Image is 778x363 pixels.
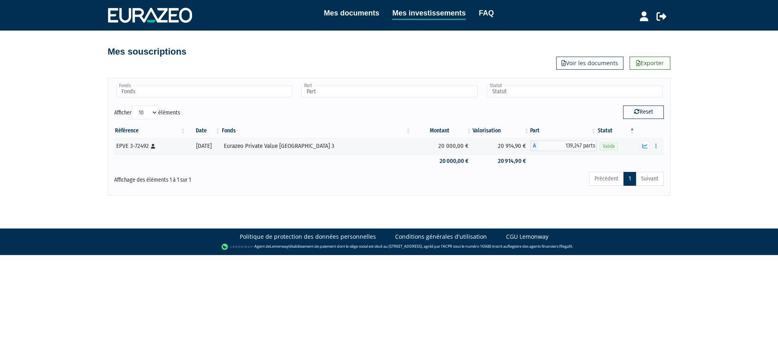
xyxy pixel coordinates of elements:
[630,57,670,70] a: Exporter
[473,124,530,138] th: Valorisation: activer pour trier la colonne par ordre croissant
[116,142,183,150] div: EPVE 3-72492
[508,244,572,249] a: Registre des agents financiers (Regafi)
[473,154,530,168] td: 20 914,90 €
[270,244,289,249] a: Lemonway
[589,172,624,186] a: Précédent
[636,172,664,186] a: Suivant
[392,7,466,20] a: Mes investissements
[623,172,636,186] a: 1
[108,8,192,22] img: 1732889491-logotype_eurazeo_blanc_rvb.png
[412,154,473,168] td: 20 000,00 €
[189,142,218,150] div: [DATE]
[506,233,548,241] a: CGU Lemonway
[530,124,597,138] th: Part: activer pour trier la colonne par ordre croissant
[132,106,158,119] select: Afficheréléments
[530,141,597,151] div: A - Eurazeo Private Value Europe 3
[479,7,494,19] a: FAQ
[597,124,636,138] th: Statut : activer pour trier la colonne par ordre d&eacute;croissant
[556,57,623,70] a: Voir les documents
[114,124,186,138] th: Référence : activer pour trier la colonne par ordre croissant
[221,124,411,138] th: Fonds: activer pour trier la colonne par ordre croissant
[324,7,379,19] a: Mes documents
[623,106,664,119] button: Reset
[530,141,538,151] span: A
[240,233,376,241] a: Politique de protection des données personnelles
[538,141,597,151] span: 139,247 parts
[473,138,530,154] td: 20 914,90 €
[224,142,409,150] div: Eurazeo Private Value [GEOGRAPHIC_DATA] 3
[395,233,487,241] a: Conditions générales d'utilisation
[114,106,180,119] label: Afficher éléments
[151,144,155,149] i: [Français] Personne physique
[221,243,253,251] img: logo-lemonway.png
[412,124,473,138] th: Montant: activer pour trier la colonne par ordre croissant
[114,171,336,184] div: Affichage des éléments 1 à 1 sur 1
[412,138,473,154] td: 20 000,00 €
[186,124,221,138] th: Date: activer pour trier la colonne par ordre croissant
[8,243,770,251] div: - Agent de (établissement de paiement dont le siège social est situé au [STREET_ADDRESS], agréé p...
[600,143,618,150] span: Valide
[108,47,186,57] h4: Mes souscriptions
